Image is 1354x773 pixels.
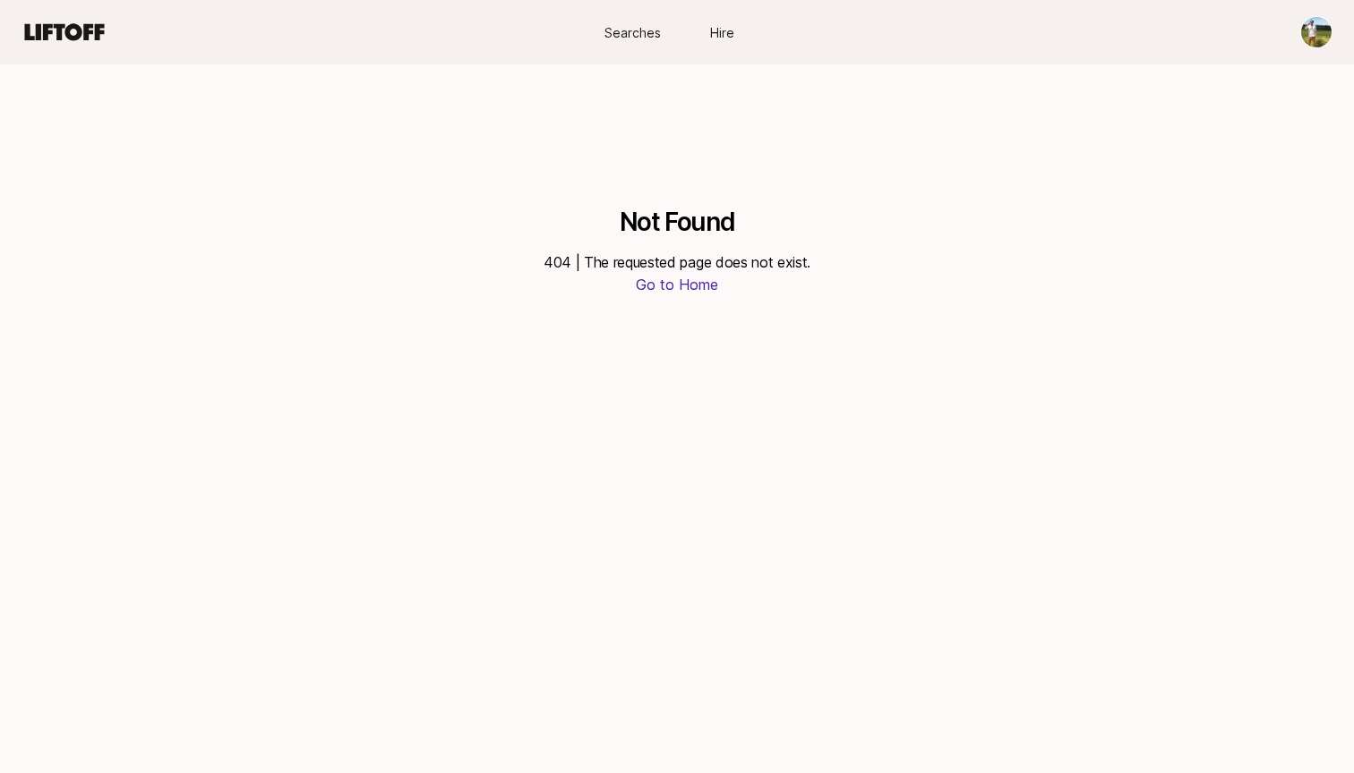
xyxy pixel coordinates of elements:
[544,251,810,274] p: 404 | The requested page does not exist.
[636,274,718,295] a: Go to Home
[604,23,661,42] span: Searches
[620,208,734,236] p: Not Found
[1300,16,1333,48] button: Tyler Kieft
[587,16,677,49] a: Searches
[1301,17,1332,47] img: Tyler Kieft
[710,23,734,42] span: Hire
[677,16,767,49] a: Hire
